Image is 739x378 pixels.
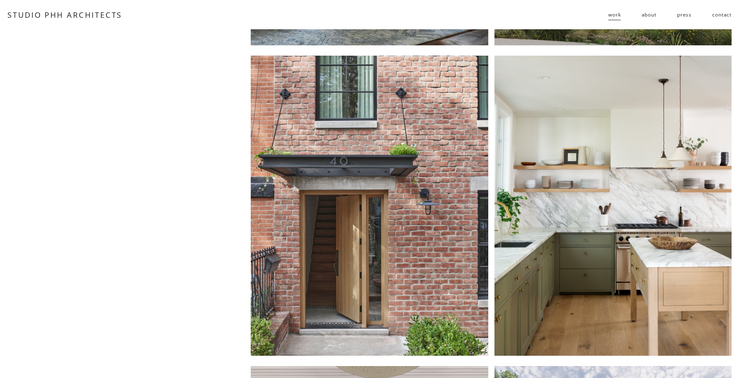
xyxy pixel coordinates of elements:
a: contact [712,8,732,21]
a: about [642,8,657,21]
a: folder dropdown [608,8,621,21]
span: work [608,9,621,21]
a: press [677,8,692,21]
a: STUDIO PHH ARCHITECTS [7,9,122,20]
